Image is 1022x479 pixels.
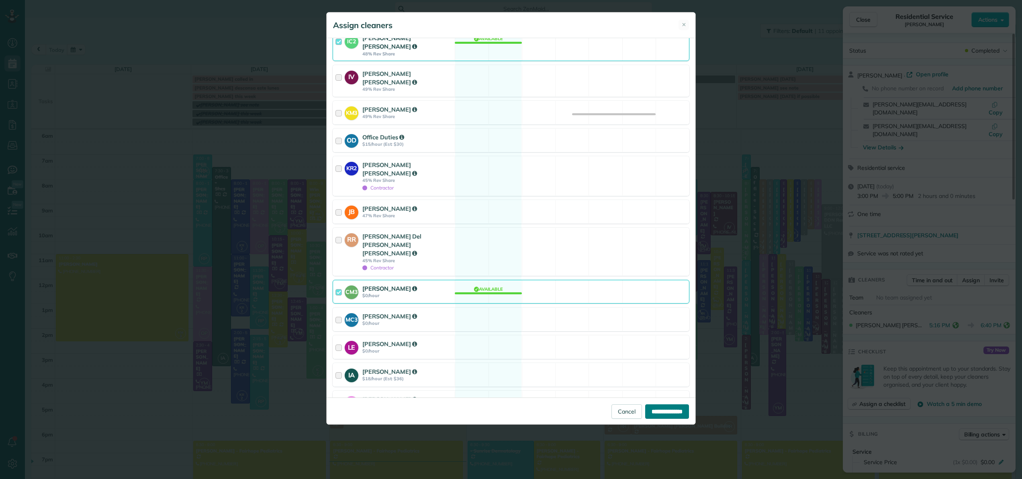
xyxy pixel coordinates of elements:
strong: 49% Rev Share [362,86,452,92]
strong: $0/hour [362,293,452,298]
strong: IV [345,71,358,82]
strong: [PERSON_NAME] [362,340,417,348]
strong: OP [345,396,358,408]
span: Contractor [362,185,394,191]
strong: RR [345,233,358,245]
strong: 47% Rev Share [362,213,452,218]
strong: [PERSON_NAME] [362,395,417,403]
strong: 49% Rev Share [362,114,452,119]
strong: LE [345,341,358,352]
strong: OD [345,134,358,145]
strong: [PERSON_NAME] [362,285,417,292]
strong: [PERSON_NAME] [362,205,417,212]
strong: CM3 [345,285,358,296]
strong: Office Duties [362,133,404,141]
strong: IC2 [345,35,358,46]
strong: $0/hour [362,320,452,326]
strong: [PERSON_NAME] [PERSON_NAME] [362,161,417,177]
strong: [PERSON_NAME] [PERSON_NAME] [362,70,417,86]
strong: IA [345,369,358,380]
strong: $0/hour [362,348,452,354]
strong: JB [345,206,358,217]
span: Contractor [362,265,394,271]
strong: MC3 [345,313,358,324]
strong: [PERSON_NAME] [362,106,417,113]
h5: Assign cleaners [333,20,392,31]
strong: [PERSON_NAME] [PERSON_NAME] [362,34,417,50]
strong: 45% Rev Share [362,258,452,263]
strong: $18/hour (Est: $36) [362,376,452,381]
strong: 48% Rev Share [362,51,452,57]
strong: KR2 [345,162,358,173]
span: ✕ [682,21,686,29]
a: Cancel [611,404,642,419]
strong: [PERSON_NAME] Del [PERSON_NAME] [PERSON_NAME] [362,232,421,257]
strong: KM3 [345,106,358,117]
strong: $15/hour (Est: $30) [362,141,452,147]
strong: [PERSON_NAME] [362,312,417,320]
strong: 45% Rev Share [362,177,452,183]
strong: [PERSON_NAME] [362,368,417,375]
